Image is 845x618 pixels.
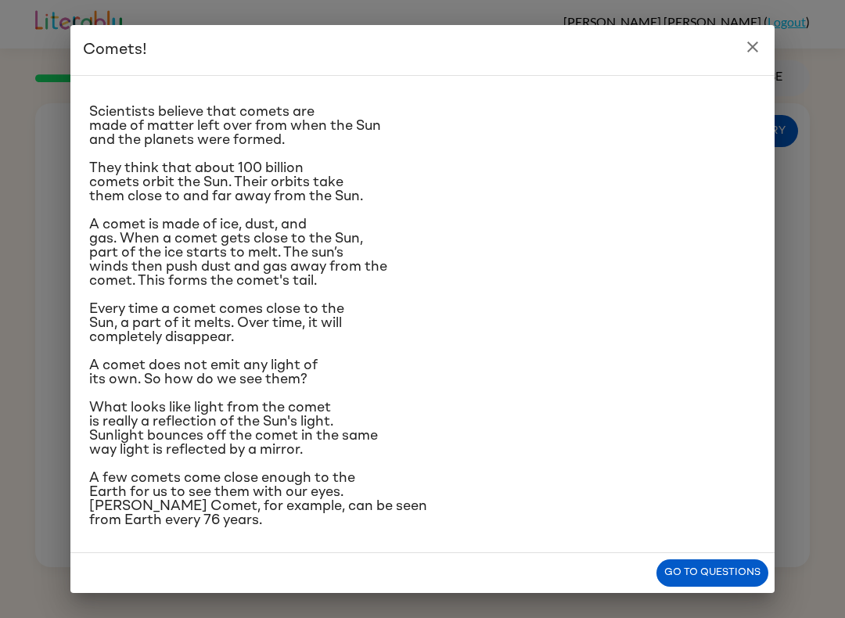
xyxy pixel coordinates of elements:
button: Go to questions [656,559,768,587]
span: A few comets come close enough to the Earth for us to see them with our eyes. [PERSON_NAME] Comet... [89,471,427,527]
span: They think that about 100 billion comets orbit the Sun. Their orbits take them close to and far a... [89,161,363,203]
span: A comet is made of ice, dust, and gas. When a comet gets close to the Sun, part of the ice starts... [89,217,387,288]
button: close [737,31,768,63]
h2: Comets! [70,25,775,75]
span: What looks like light from the comet is really a reflection of the Sun's light. Sunlight bounces ... [89,401,378,457]
span: Scientists believe that comets are made of matter left over from when the Sun and the planets wer... [89,105,381,147]
span: Every time a comet comes close to the Sun, a part of it melts. Over time, it will completely disa... [89,302,344,344]
span: A comet does not emit any light of its own. So how do we see them? [89,358,318,386]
